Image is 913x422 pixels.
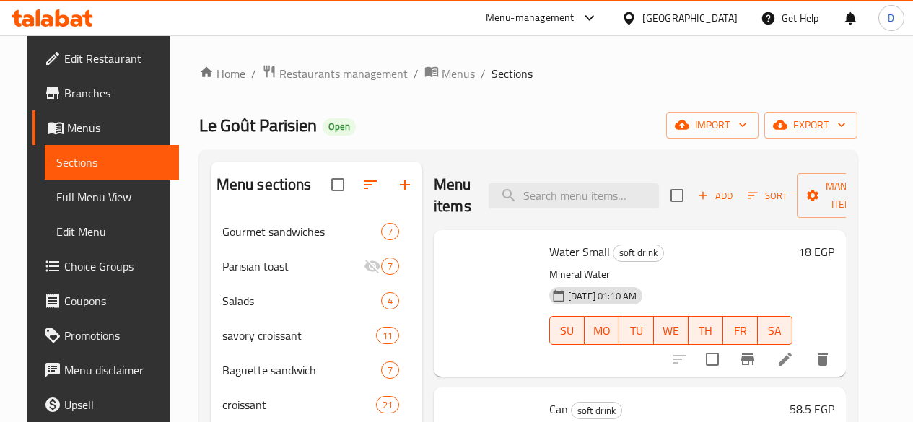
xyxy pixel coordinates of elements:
[262,64,408,83] a: Restaurants management
[571,402,622,419] div: soft drink
[323,170,353,200] span: Select all sections
[738,185,797,207] span: Sort items
[211,283,422,318] div: Salads4
[492,65,533,82] span: Sections
[382,225,398,239] span: 7
[377,398,398,412] span: 21
[56,223,167,240] span: Edit Menu
[388,167,422,202] button: Add section
[748,188,787,204] span: Sort
[222,396,376,413] span: croissant
[32,249,179,283] a: Choice Groups
[562,289,642,303] span: [DATE] 01:10 AM
[222,258,364,275] span: Parisian toast
[723,316,758,345] button: FR
[694,320,717,341] span: TH
[211,387,422,422] div: croissant21
[32,41,179,76] a: Edit Restaurant
[764,112,857,139] button: export
[489,183,659,208] input: search
[758,316,792,345] button: SA
[590,320,613,341] span: MO
[32,110,179,145] a: Menus
[549,265,792,283] p: Mineral Water
[442,65,475,82] span: Menus
[211,249,422,283] div: Parisian toast7
[486,9,575,27] div: Menu-management
[323,120,356,133] span: Open
[364,258,381,275] svg: Inactive section
[64,396,167,413] span: Upsell
[382,294,398,308] span: 4
[434,174,471,217] h2: Menu items
[613,245,664,262] div: soft drink
[222,292,381,309] span: Salads
[642,10,738,26] div: [GEOGRAPHIC_DATA]
[572,403,621,419] span: soft drink
[654,316,689,345] button: WE
[790,399,834,419] h6: 58.5 EGP
[45,214,179,249] a: Edit Menu
[32,76,179,110] a: Branches
[662,180,692,211] span: Select section
[64,84,167,102] span: Branches
[353,167,388,202] span: Sort sections
[67,119,167,136] span: Menus
[424,64,475,83] a: Menus
[414,65,419,82] li: /
[382,260,398,273] span: 7
[730,342,765,377] button: Branch-specific-item
[678,116,747,134] span: import
[56,154,167,171] span: Sections
[619,316,654,345] button: TU
[381,292,399,309] div: items
[56,188,167,206] span: Full Menu View
[199,65,245,82] a: Home
[64,258,167,275] span: Choice Groups
[776,116,846,134] span: export
[377,329,398,343] span: 11
[323,118,356,136] div: Open
[888,10,894,26] span: D
[613,245,663,261] span: soft drink
[692,185,738,207] span: Add item
[32,283,179,318] a: Coupons
[381,361,399,379] div: items
[697,344,728,374] span: Select to update
[585,316,619,345] button: MO
[666,112,759,139] button: import
[692,185,738,207] button: Add
[222,327,376,344] span: savory croissant
[222,361,381,379] span: Baguette sandwich
[660,320,683,341] span: WE
[211,214,422,249] div: Gourmet sandwiches7
[376,396,399,413] div: items
[64,361,167,379] span: Menu disclaimer
[808,177,882,214] span: Manage items
[251,65,256,82] li: /
[199,109,317,141] span: Le Goût Parisien
[729,320,752,341] span: FR
[45,180,179,214] a: Full Menu View
[549,316,585,345] button: SU
[549,398,568,420] span: Can
[64,292,167,309] span: Coupons
[376,327,399,344] div: items
[382,364,398,377] span: 7
[777,351,794,368] a: Edit menu item
[217,174,312,195] h2: Menu sections
[32,387,179,422] a: Upsell
[64,50,167,67] span: Edit Restaurant
[744,185,791,207] button: Sort
[797,173,894,218] button: Manage items
[549,241,610,263] span: Water Small
[764,320,787,341] span: SA
[211,353,422,387] div: Baguette sandwich7
[199,64,857,83] nav: breadcrumb
[805,342,840,377] button: delete
[556,320,579,341] span: SU
[279,65,408,82] span: Restaurants management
